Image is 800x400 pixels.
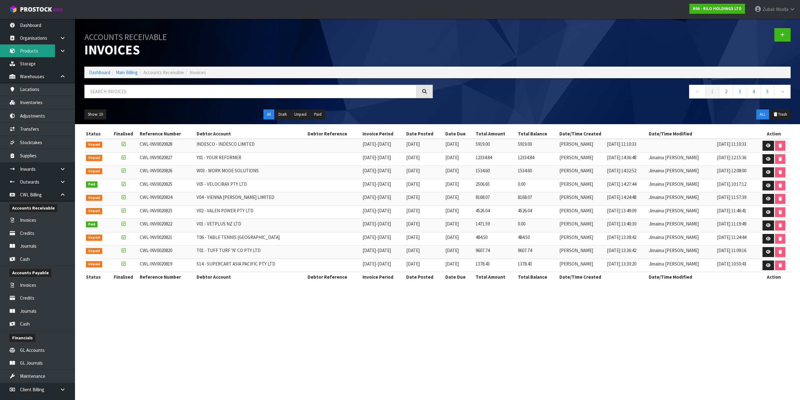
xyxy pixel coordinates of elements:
h1: Invoices [84,28,433,57]
span: CWL-INV0020828 [140,141,172,147]
a: 5 [760,85,774,98]
span: [DATE] 10:50:43 [717,261,746,267]
span: [PERSON_NAME] [559,221,593,227]
span: [DATE] 10:17:12 [717,181,746,187]
span: [DATE] [377,221,391,227]
th: Date Due [444,272,474,282]
span: [DATE] [377,181,391,187]
span: [DATE] 13:40:30 [607,221,636,227]
th: Date Posted [405,272,444,282]
a: Main Billing [116,69,138,75]
span: 484.50 [476,234,487,240]
th: Reference Number [138,129,195,139]
span: ProStock [20,5,52,13]
th: Action [757,272,791,282]
span: [DATE] [445,247,459,253]
span: [DATE] 11:10:33 [607,141,636,147]
td: - [361,166,405,179]
span: Jimaima [PERSON_NAME] [649,234,699,240]
span: Unpaid [86,142,102,148]
span: [DATE] [377,194,391,200]
th: Debtor Reference [306,129,361,139]
span: [DATE] [445,194,459,200]
span: 9607.74 [518,247,532,253]
span: [DATE] [406,141,420,147]
button: ALL [756,109,769,119]
td: - [361,232,405,246]
span: [DATE] [377,261,391,267]
span: [DATE] [362,141,376,147]
span: [DATE] [362,234,376,240]
span: [DATE] 11:46:41 [717,208,746,214]
span: [DATE] [377,208,391,214]
span: 5919.00 [518,141,532,147]
a: R06 - RILO HOLDINGS LTD [689,4,745,14]
span: 1534.60 [518,168,532,174]
strong: R06 - RILO HOLDINGS LTD [693,6,742,11]
img: cube-alt.png [9,5,17,13]
th: Invoice Period [361,272,405,282]
th: Total Balance [516,129,558,139]
span: [DATE] 14:36:48 [607,154,636,160]
span: [PERSON_NAME] [559,194,593,200]
td: - [361,259,405,272]
span: Unpaid [86,235,102,241]
td: - [361,219,405,232]
span: Jimaima [PERSON_NAME] [649,208,699,214]
span: Jimaima [PERSON_NAME] [649,168,699,174]
span: [DATE] [377,141,391,147]
th: Debtor Reference [306,272,361,282]
span: [DATE] 11:19:49 [717,221,746,227]
span: [PERSON_NAME] [559,181,593,187]
span: [DATE] [377,247,391,253]
span: 0.00 [518,181,525,187]
span: [DATE] 12:08:00 [717,168,746,174]
th: Debtor Account [195,129,306,139]
span: Y01 - YOUR REFORMER [197,154,241,160]
span: V05 - VELOCIRAX PTY LTD [197,181,247,187]
th: Finalised [109,272,138,282]
button: Paid [311,109,325,119]
button: Show: 10 [84,109,106,119]
span: [DATE] 14:24:48 [607,194,636,200]
button: Unpaid [291,109,310,119]
button: All [263,109,274,119]
span: W03 - WORK MODE SOLUTIONS [197,168,259,174]
a: ← [689,85,706,98]
th: Date Posted [405,129,444,139]
span: [DATE] [445,234,459,240]
span: 4526.04 [518,208,532,214]
th: Date/Time Created [558,129,647,139]
span: [DATE] [362,168,376,174]
span: [DATE] 13:49:09 [607,208,636,214]
span: [DATE] 12:15:36 [717,154,746,160]
span: [PERSON_NAME] [559,261,593,267]
th: Date/Time Created [558,272,647,282]
span: [DATE] [445,221,459,227]
span: CWL-INV0020826 [140,168,172,174]
span: Jimaima [PERSON_NAME] [649,194,699,200]
span: [DATE] [362,221,376,227]
span: 2506.65 [476,181,490,187]
span: CWL-INV0020824 [140,194,172,200]
span: [DATE] [406,208,420,214]
span: Jimaima [PERSON_NAME] [649,221,699,227]
span: CWL-INV0020827 [140,154,172,160]
span: V04 - VIENNA [PERSON_NAME] LIMITED [197,194,274,200]
span: [DATE] [362,247,376,253]
span: CWL-INV0020825 [140,181,172,187]
span: Zubair [762,6,775,12]
a: → [774,85,791,98]
span: [DATE] 13:30:20 [607,261,636,267]
span: [DATE] [406,181,420,187]
span: [PERSON_NAME] [559,208,593,214]
span: Financials [9,334,35,342]
span: Accounts Receivable [9,204,57,212]
span: Unpaid [86,168,102,175]
span: Unpaid [86,248,102,254]
span: CWL-INV0020820 [140,247,172,253]
span: [PERSON_NAME] [559,154,593,160]
th: Status [84,129,109,139]
span: CWL-INV0020819 [140,261,172,267]
span: Paid [86,221,97,228]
